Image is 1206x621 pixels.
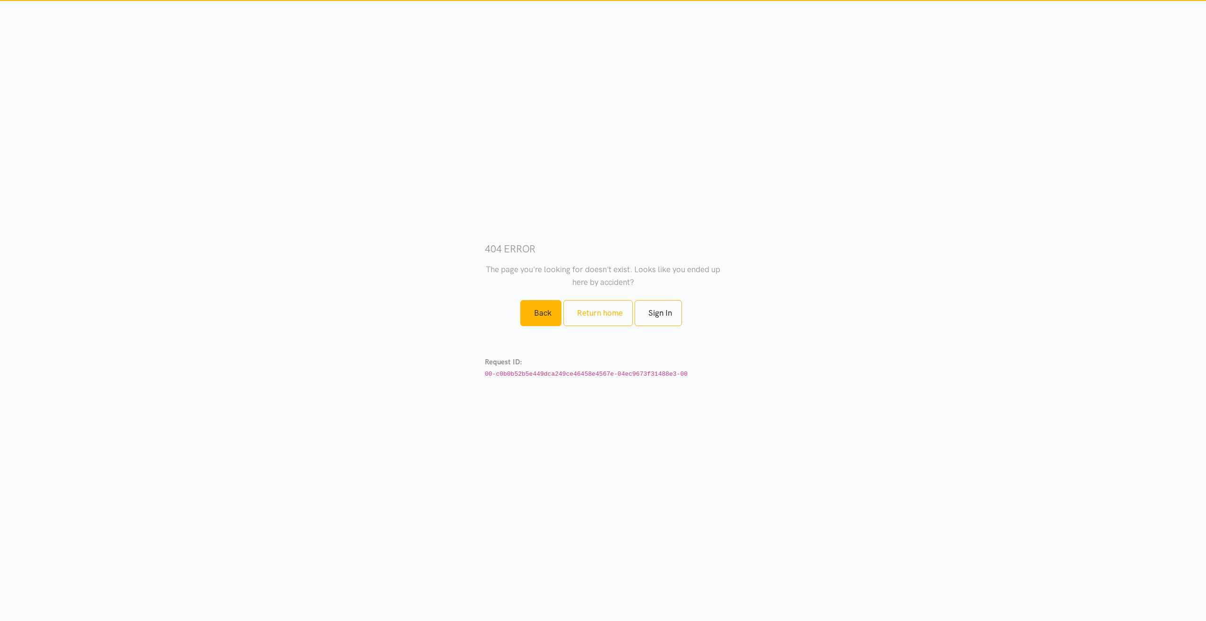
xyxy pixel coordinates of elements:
p: The page you're looking for doesn't exist. Looks like you ended up here by accident? [485,263,721,289]
strong: Request ID: [485,358,522,366]
a: Back [520,300,561,326]
h3: 404 error [485,242,721,256]
code: 00-c0b0b52b5e449dca249ce46458e4567e-04ec9673f31488e3-00 [485,371,688,378]
a: Return home [563,300,633,326]
a: Sign In [635,300,682,326]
